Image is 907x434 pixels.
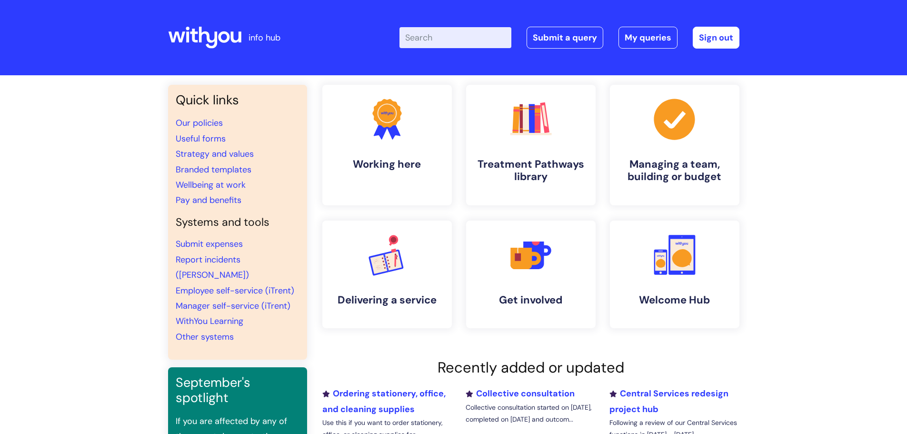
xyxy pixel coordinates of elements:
[474,294,588,306] h4: Get involved
[176,238,243,250] a: Submit expenses
[176,285,294,296] a: Employee self-service (iTrent)
[176,92,299,108] h3: Quick links
[176,194,241,206] a: Pay and benefits
[176,148,254,160] a: Strategy and values
[176,117,223,129] a: Our policies
[693,27,739,49] a: Sign out
[330,294,444,306] h4: Delivering a service
[176,375,299,406] h3: September's spotlight
[466,388,575,399] a: Collective consultation
[176,179,246,191] a: Wellbeing at work
[249,30,280,45] p: info hub
[322,85,452,205] a: Working here
[176,133,226,144] a: Useful forms
[474,158,588,183] h4: Treatment Pathways library
[176,331,234,343] a: Other systems
[399,27,511,48] input: Search
[609,388,728,414] a: Central Services redesign project hub
[610,85,739,205] a: Managing a team, building or budget
[176,300,290,312] a: Manager self-service (iTrent)
[610,221,739,328] a: Welcome Hub
[322,388,446,414] a: Ordering stationery, office, and cleaning supplies
[330,158,444,171] h4: Working here
[618,158,732,183] h4: Managing a team, building or budget
[322,359,739,376] h2: Recently added or updated
[176,216,299,229] h4: Systems and tools
[618,294,732,306] h4: Welcome Hub
[466,402,595,425] p: Collective consultation started on [DATE], completed on [DATE] and outcom...
[176,164,251,175] a: Branded templates
[466,85,596,205] a: Treatment Pathways library
[322,221,452,328] a: Delivering a service
[618,27,678,49] a: My queries
[466,221,596,328] a: Get involved
[176,254,249,281] a: Report incidents ([PERSON_NAME])
[176,315,243,327] a: WithYou Learning
[399,27,739,49] div: | -
[527,27,603,49] a: Submit a query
